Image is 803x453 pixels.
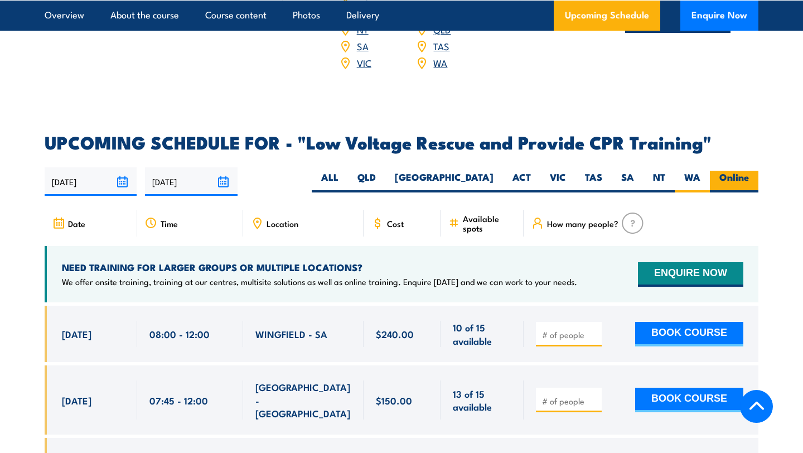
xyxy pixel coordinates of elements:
[453,387,511,413] span: 13 of 15 available
[635,322,743,346] button: BOOK COURSE
[644,171,675,192] label: NT
[547,219,618,228] span: How many people?
[255,380,351,420] span: [GEOGRAPHIC_DATA] - [GEOGRAPHIC_DATA]
[575,171,612,192] label: TAS
[710,171,758,192] label: Online
[635,388,743,412] button: BOOK COURSE
[45,134,758,150] h2: UPCOMING SCHEDULE FOR - "Low Voltage Rescue and Provide CPR Training"
[376,327,414,340] span: $240.00
[433,39,449,52] a: TAS
[145,167,237,196] input: To date
[542,396,598,407] input: # of people
[376,394,412,407] span: $150.00
[62,261,577,273] h4: NEED TRAINING FOR LARGER GROUPS OR MULTIPLE LOCATIONS?
[387,219,404,228] span: Cost
[385,171,503,192] label: [GEOGRAPHIC_DATA]
[357,56,371,69] a: VIC
[62,394,91,407] span: [DATE]
[255,327,327,340] span: WINGFIELD - SA
[357,39,369,52] a: SA
[433,56,447,69] a: WA
[542,329,598,340] input: # of people
[149,327,210,340] span: 08:00 - 12:00
[62,327,91,340] span: [DATE]
[149,394,208,407] span: 07:45 - 12:00
[312,171,348,192] label: ALL
[540,171,575,192] label: VIC
[161,219,178,228] span: Time
[45,167,137,196] input: From date
[62,276,577,287] p: We offer onsite training, training at our centres, multisite solutions as well as online training...
[453,321,511,347] span: 10 of 15 available
[267,219,298,228] span: Location
[503,171,540,192] label: ACT
[612,171,644,192] label: SA
[68,219,85,228] span: Date
[348,171,385,192] label: QLD
[675,171,710,192] label: WA
[638,262,743,287] button: ENQUIRE NOW
[463,214,516,233] span: Available spots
